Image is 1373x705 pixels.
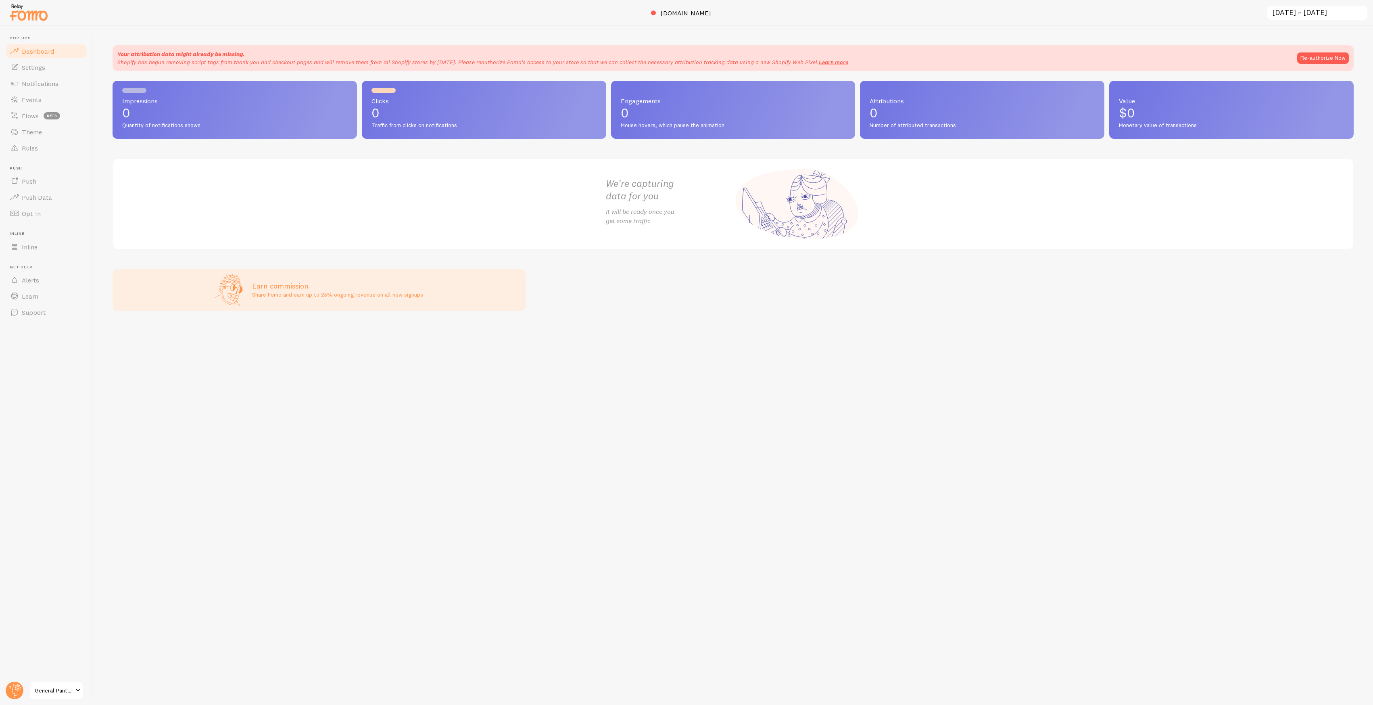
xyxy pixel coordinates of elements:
[5,173,88,189] a: Push
[10,231,88,236] span: Inline
[870,107,1095,119] p: 0
[819,59,848,66] a: Learn more
[606,207,733,226] p: It will be ready once you get some traffic
[22,128,42,136] span: Theme
[621,98,846,104] span: Engagements
[371,98,597,104] span: Clicks
[10,36,88,41] span: Pop-ups
[252,281,423,291] h3: Earn commission
[5,189,88,205] a: Push Data
[5,43,88,59] a: Dashboard
[22,47,54,55] span: Dashboard
[606,177,733,202] h2: We're capturing data for you
[29,681,83,700] a: General Pants Co.
[1119,98,1344,104] span: Value
[371,107,597,119] p: 0
[117,50,244,58] strong: Your attribution data might already be missing.
[22,96,42,104] span: Events
[22,144,38,152] span: Rules
[22,209,41,218] span: Opt-In
[22,177,36,185] span: Push
[870,98,1095,104] span: Attributions
[5,288,88,304] a: Learn
[117,58,848,66] p: Shopify has begun removing script tags from thank you and checkout pages and will remove them fro...
[5,205,88,222] a: Opt-In
[621,107,846,119] p: 0
[122,98,347,104] span: Impressions
[621,122,846,129] span: Mouse hovers, which pause the animation
[22,308,46,316] span: Support
[5,124,88,140] a: Theme
[5,59,88,75] a: Settings
[22,193,52,201] span: Push Data
[22,292,38,300] span: Learn
[371,122,597,129] span: Traffic from clicks on notifications
[22,276,39,284] span: Alerts
[5,92,88,108] a: Events
[35,686,73,695] span: General Pants Co.
[122,122,347,129] span: Quantity of notifications shown
[1297,52,1349,64] button: Re-authorize Now
[870,122,1095,129] span: Number of attributed transactions
[22,243,38,251] span: Inline
[5,272,88,288] a: Alerts
[10,265,88,270] span: Get Help
[5,108,88,124] a: Flows beta
[5,239,88,255] a: Inline
[1119,105,1135,121] span: $0
[22,112,39,120] span: Flows
[1119,122,1344,129] span: Monetary value of transactions
[5,75,88,92] a: Notifications
[5,140,88,156] a: Rules
[122,107,347,119] p: 0
[5,304,88,320] a: Support
[10,166,88,171] span: Push
[22,79,58,88] span: Notifications
[44,112,60,119] span: beta
[8,2,49,23] img: fomo-relay-logo-orange.svg
[22,63,45,71] span: Settings
[252,291,423,299] p: Share Fomo and earn up to 25% ongoing revenue on all new signups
